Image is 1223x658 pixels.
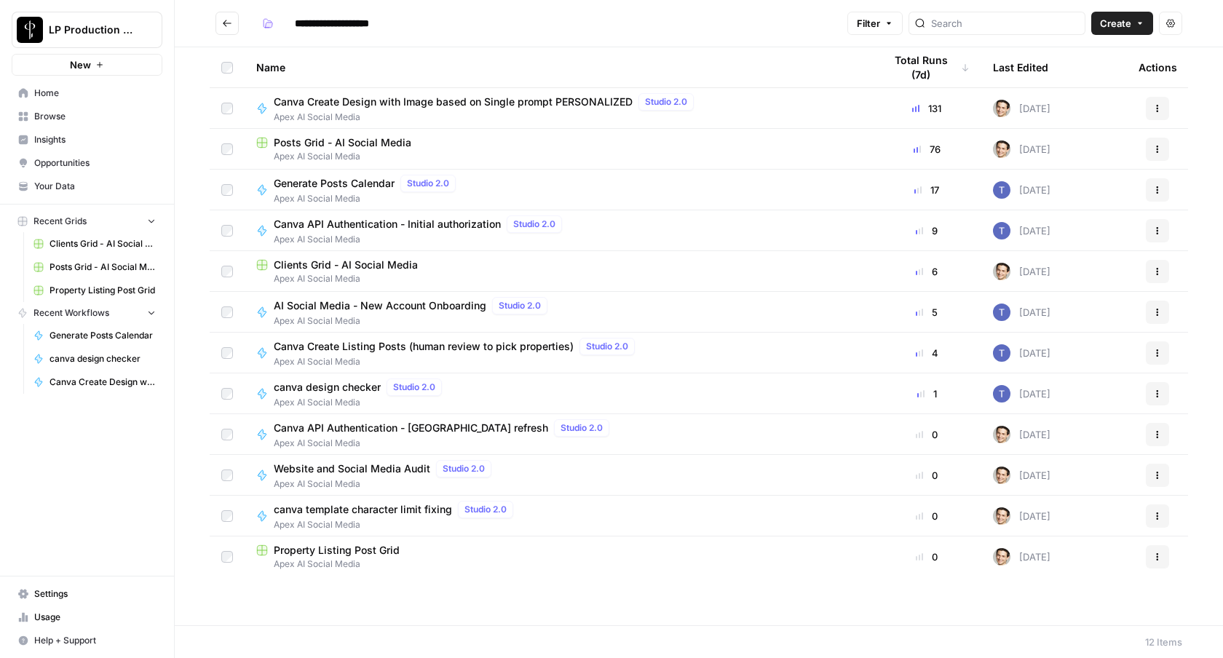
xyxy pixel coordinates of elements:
[33,306,109,320] span: Recent Workflows
[993,467,1010,484] img: j7temtklz6amjwtjn5shyeuwpeb0
[464,503,507,516] span: Studio 2.0
[256,378,860,409] a: canva design checkerStudio 2.0Apex AI Social Media
[513,218,555,231] span: Studio 2.0
[50,329,156,342] span: Generate Posts Calendar
[393,381,435,394] span: Studio 2.0
[884,509,970,523] div: 0
[993,344,1050,362] div: [DATE]
[274,339,574,354] span: Canva Create Listing Posts (human review to pick properties)
[274,396,448,409] span: Apex AI Social Media
[34,587,156,600] span: Settings
[256,47,860,87] div: Name
[12,12,162,48] button: Workspace: LP Production Workloads
[17,17,43,43] img: LP Production Workloads Logo
[50,261,156,274] span: Posts Grid - AI Social Media
[12,128,162,151] a: Insights
[884,47,970,87] div: Total Runs (7d)
[12,54,162,76] button: New
[274,111,700,124] span: Apex AI Social Media
[993,304,1050,321] div: [DATE]
[34,156,156,170] span: Opportunities
[993,140,1050,158] div: [DATE]
[884,346,970,360] div: 4
[884,387,970,401] div: 1
[993,426,1050,443] div: [DATE]
[12,302,162,324] button: Recent Workflows
[274,380,381,395] span: canva design checker
[993,140,1010,158] img: j7temtklz6amjwtjn5shyeuwpeb0
[993,344,1010,362] img: zkmx57c8078xtaegktstmz0vv5lu
[499,299,541,312] span: Studio 2.0
[256,501,860,531] a: canva template character limit fixingStudio 2.0Apex AI Social Media
[12,629,162,652] button: Help + Support
[12,582,162,606] a: Settings
[931,16,1079,31] input: Search
[256,258,860,285] a: Clients Grid - AI Social MediaApex AI Social Media
[256,460,860,491] a: Website and Social Media AuditStudio 2.0Apex AI Social Media
[274,258,418,272] span: Clients Grid - AI Social Media
[274,135,411,150] span: Posts Grid - AI Social Media
[884,550,970,564] div: 0
[34,634,156,647] span: Help + Support
[884,223,970,238] div: 9
[993,304,1010,321] img: zkmx57c8078xtaegktstmz0vv5lu
[993,222,1010,239] img: zkmx57c8078xtaegktstmz0vv5lu
[274,355,641,368] span: Apex AI Social Media
[993,548,1010,566] img: j7temtklz6amjwtjn5shyeuwpeb0
[274,233,568,246] span: Apex AI Social Media
[993,467,1050,484] div: [DATE]
[274,176,395,191] span: Generate Posts Calendar
[274,502,452,517] span: canva template character limit fixing
[12,210,162,232] button: Recent Grids
[1091,12,1153,35] button: Create
[847,12,903,35] button: Filter
[993,181,1050,199] div: [DATE]
[12,105,162,128] a: Browse
[50,284,156,297] span: Property Listing Post Grid
[27,255,162,279] a: Posts Grid - AI Social Media
[993,100,1050,117] div: [DATE]
[645,95,687,108] span: Studio 2.0
[993,222,1050,239] div: [DATE]
[274,437,615,450] span: Apex AI Social Media
[256,175,860,205] a: Generate Posts CalendarStudio 2.0Apex AI Social Media
[274,314,553,328] span: Apex AI Social Media
[993,181,1010,199] img: zkmx57c8078xtaegktstmz0vv5lu
[12,175,162,198] a: Your Data
[256,135,860,163] a: Posts Grid - AI Social MediaApex AI Social Media
[50,376,156,389] span: Canva Create Design with Image based on Single prompt PERSONALIZED
[993,548,1050,566] div: [DATE]
[884,183,970,197] div: 17
[884,264,970,279] div: 6
[256,543,860,571] a: Property Listing Post GridApex AI Social Media
[274,477,497,491] span: Apex AI Social Media
[34,133,156,146] span: Insights
[884,101,970,116] div: 131
[274,543,400,558] span: Property Listing Post Grid
[993,100,1010,117] img: j7temtklz6amjwtjn5shyeuwpeb0
[407,177,449,190] span: Studio 2.0
[215,12,239,35] button: Go back
[1100,16,1131,31] span: Create
[274,298,486,313] span: AI Social Media - New Account Onboarding
[1145,635,1182,649] div: 12 Items
[857,16,880,31] span: Filter
[993,507,1010,525] img: j7temtklz6amjwtjn5shyeuwpeb0
[34,611,156,624] span: Usage
[884,427,970,442] div: 0
[27,279,162,302] a: Property Listing Post Grid
[27,370,162,394] a: Canva Create Design with Image based on Single prompt PERSONALIZED
[256,338,860,368] a: Canva Create Listing Posts (human review to pick properties)Studio 2.0Apex AI Social Media
[12,82,162,105] a: Home
[34,180,156,193] span: Your Data
[27,347,162,370] a: canva design checker
[50,352,156,365] span: canva design checker
[561,421,603,435] span: Studio 2.0
[27,324,162,347] a: Generate Posts Calendar
[993,385,1050,403] div: [DATE]
[993,426,1010,443] img: j7temtklz6amjwtjn5shyeuwpeb0
[274,95,633,109] span: Canva Create Design with Image based on Single prompt PERSONALIZED
[12,606,162,629] a: Usage
[34,110,156,123] span: Browse
[27,232,162,255] a: Clients Grid - AI Social Media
